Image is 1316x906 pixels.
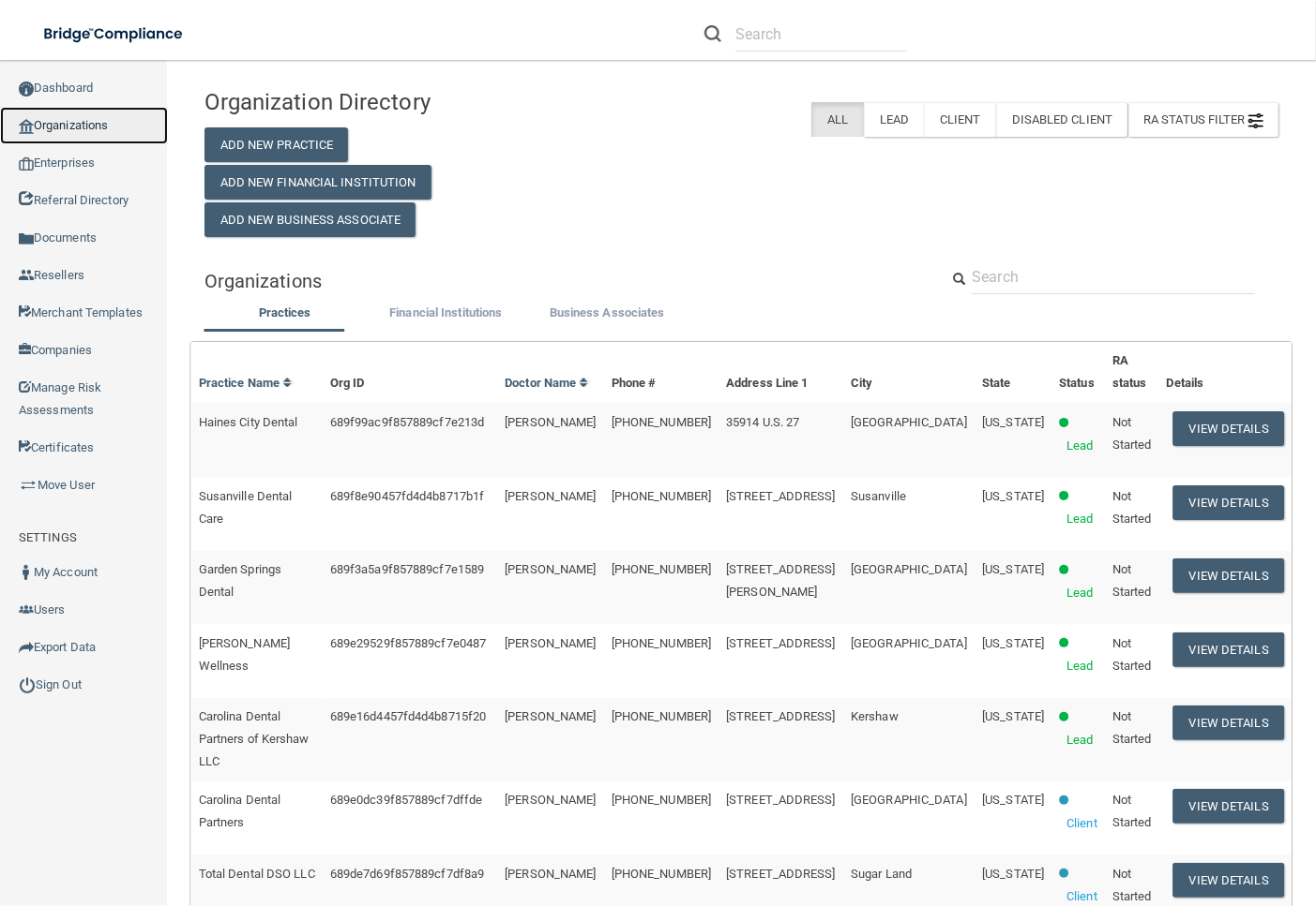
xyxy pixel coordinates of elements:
img: icon-users.e205127d.png [19,602,34,617]
span: [PHONE_NUMBER] [612,636,711,650]
img: organization-icon.f8decf85.png [19,119,34,134]
span: Not Started [1112,489,1152,526]
span: [PHONE_NUMBER] [612,415,711,429]
span: [PERSON_NAME] [505,489,596,503]
img: bridge_compliance_login_screen.278c3ca4.svg [28,15,201,53]
span: [GEOGRAPHIC_DATA] [851,562,967,576]
span: [STREET_ADDRESS] [726,489,836,503]
button: Add New Practice [204,127,349,162]
label: Financial Institutions [374,302,517,324]
span: 689e16d4457fd4d4b8715f20 [330,709,486,723]
button: Add New Business Associate [204,202,416,237]
span: Not Started [1112,562,1152,599]
span: Practices [259,305,311,319]
span: [US_STATE] [982,793,1044,807]
span: 689f99ac9f857889cf7e213d [330,415,484,429]
button: View Details [1173,411,1284,446]
span: [PHONE_NUMBER] [612,562,711,576]
img: ic_power_dark.7ecde6b1.png [19,676,36,693]
span: [PERSON_NAME] [505,709,596,723]
span: [PHONE_NUMBER] [612,709,711,723]
label: Client [924,102,996,137]
span: [PERSON_NAME] [505,562,596,576]
span: Not Started [1112,415,1152,452]
img: icon-filter@2x.21656d0b.png [1248,113,1263,128]
span: Haines City Dental [199,415,298,429]
label: Disabled Client [996,102,1128,137]
a: Practice Name [199,376,293,390]
input: Search [972,260,1255,294]
h4: Organization Directory [204,90,544,114]
img: briefcase.64adab9b.png [19,476,38,495]
img: icon-documents.8dae5593.png [19,231,34,246]
span: Total Dental DSO LLC [199,867,315,881]
th: City [843,342,975,403]
th: Phone # [604,342,719,403]
span: Carolina Dental Partners of Kershaw LLC [199,709,310,768]
span: [US_STATE] [982,709,1044,723]
span: 689e0dc39f857889cf7dffde [330,793,482,807]
span: 689f8e90457fd4d4b8717b1f [330,489,484,503]
span: Not Started [1112,636,1152,673]
span: [PERSON_NAME] [505,867,596,881]
label: SETTINGS [19,527,77,549]
span: Sugar Land [851,867,912,881]
span: [PERSON_NAME] [505,415,596,429]
img: enterprise.0d942306.png [19,157,34,171]
button: View Details [1173,705,1284,740]
label: Business Associates [536,302,678,324]
span: 689de7d69f857889cf7df8a9 [330,867,484,881]
span: [STREET_ADDRESS] [726,867,836,881]
button: View Details [1173,558,1284,593]
img: ic_dashboard_dark.d01f4a41.png [19,82,34,97]
p: Lead [1066,729,1093,751]
span: Kershaw [851,709,899,723]
label: All [811,102,863,137]
span: [PHONE_NUMBER] [612,793,711,807]
span: RA Status Filter [1143,112,1263,126]
input: Search [735,17,907,52]
span: 35914 U.S. 27 [726,415,799,429]
span: [STREET_ADDRESS] [726,793,836,807]
span: [PERSON_NAME] [505,636,596,650]
span: Not Started [1112,867,1152,903]
span: 689e29529f857889cf7e0487 [330,636,486,650]
button: View Details [1173,485,1284,520]
span: [US_STATE] [982,489,1044,503]
p: Lead [1066,655,1093,677]
button: View Details [1173,863,1284,898]
th: Org ID [323,342,497,403]
h5: Organizations [204,271,912,291]
span: [PERSON_NAME] [505,793,596,807]
p: Lead [1066,435,1093,457]
span: [PHONE_NUMBER] [612,489,711,503]
a: Doctor Name [505,376,589,390]
span: [US_STATE] [982,636,1044,650]
button: View Details [1173,632,1284,667]
li: Business Associate [526,302,688,329]
span: Garden Springs Dental [199,562,281,599]
span: [STREET_ADDRESS][PERSON_NAME] [726,562,836,599]
span: Susanville Dental Care [199,489,293,526]
span: Financial Institutions [389,305,502,319]
span: Not Started [1112,709,1152,746]
button: Add New Financial Institution [204,165,431,200]
img: ic_user_dark.df1a06c3.png [19,565,34,580]
span: Susanville [851,489,906,503]
th: State [975,342,1051,403]
img: ic_reseller.de258add.png [19,268,34,283]
span: 689f3a5a9f857889cf7e1589 [330,562,484,576]
span: [GEOGRAPHIC_DATA] [851,793,967,807]
span: [STREET_ADDRESS] [726,709,836,723]
label: Practices [214,302,356,324]
span: [PERSON_NAME] Wellness [199,636,290,673]
th: Status [1051,342,1105,403]
span: Carolina Dental Partners [199,793,281,829]
span: [US_STATE] [982,415,1044,429]
span: [US_STATE] [982,562,1044,576]
p: Lead [1066,508,1093,530]
img: ic-search.3b580494.png [704,25,721,42]
span: [PHONE_NUMBER] [612,867,711,881]
p: Lead [1066,582,1093,604]
span: Business Associates [550,305,665,319]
